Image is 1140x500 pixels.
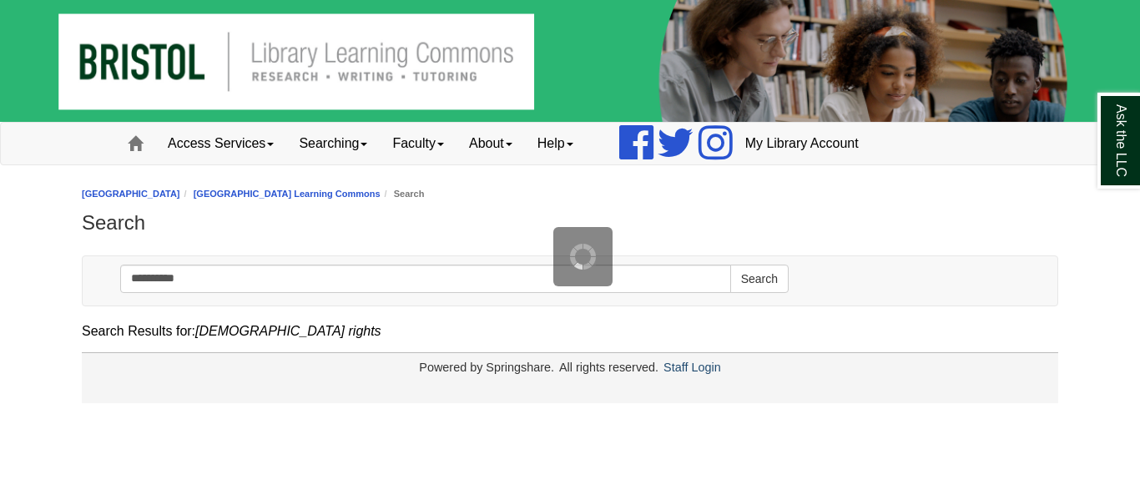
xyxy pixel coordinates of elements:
em: [DEMOGRAPHIC_DATA] rights [195,324,381,338]
div: Powered by Springshare. [416,361,557,374]
h1: Search [82,211,1058,235]
button: Search [730,265,789,293]
div: All rights reserved. [557,361,661,374]
div: Search Results for: [82,320,1058,343]
a: About [457,123,525,164]
a: [GEOGRAPHIC_DATA] [82,189,180,199]
a: Access Services [155,123,286,164]
a: Searching [286,123,380,164]
a: My Library Account [733,123,871,164]
nav: breadcrumb [82,186,1058,202]
a: Help [525,123,586,164]
a: Staff Login [663,361,721,374]
li: Search [381,186,425,202]
a: Faculty [380,123,457,164]
img: Working... [570,244,596,270]
a: [GEOGRAPHIC_DATA] Learning Commons [194,189,381,199]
